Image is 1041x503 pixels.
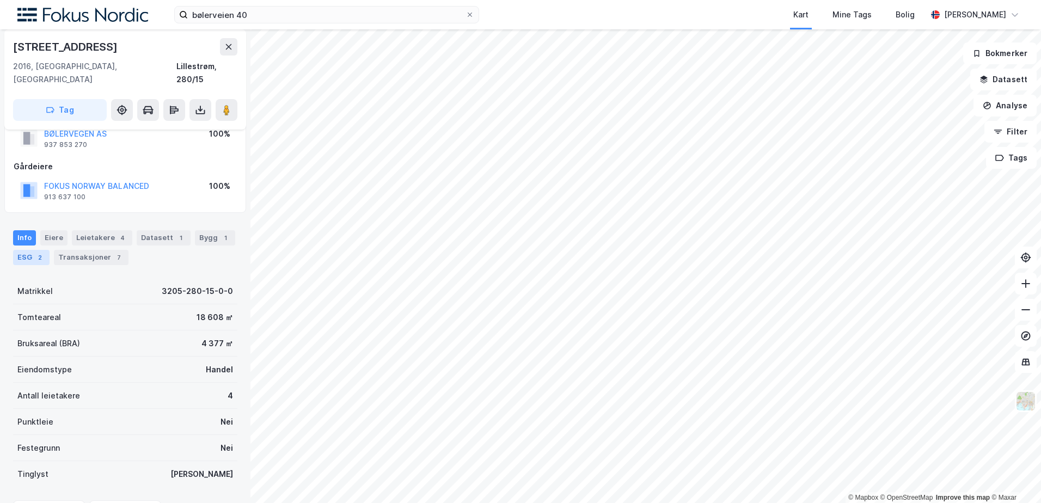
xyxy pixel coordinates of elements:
[206,363,233,376] div: Handel
[14,160,237,173] div: Gårdeiere
[987,451,1041,503] iframe: Chat Widget
[17,389,80,402] div: Antall leietakere
[1015,391,1036,412] img: Z
[984,121,1037,143] button: Filter
[175,232,186,243] div: 1
[970,69,1037,90] button: Datasett
[832,8,872,21] div: Mine Tags
[72,230,132,246] div: Leietakere
[209,127,230,140] div: 100%
[13,99,107,121] button: Tag
[963,42,1037,64] button: Bokmerker
[944,8,1006,21] div: [PERSON_NAME]
[197,311,233,324] div: 18 608 ㎡
[13,60,176,86] div: 2016, [GEOGRAPHIC_DATA], [GEOGRAPHIC_DATA]
[17,8,148,22] img: fokus-nordic-logo.8a93422641609758e4ac.png
[13,250,50,265] div: ESG
[17,415,53,428] div: Punktleie
[17,363,72,376] div: Eiendomstype
[44,193,85,201] div: 913 637 100
[54,250,128,265] div: Transaksjoner
[973,95,1037,116] button: Analyse
[40,230,68,246] div: Eiere
[848,494,878,501] a: Mapbox
[17,285,53,298] div: Matrikkel
[987,451,1041,503] div: Kontrollprogram for chat
[201,337,233,350] div: 4 377 ㎡
[896,8,915,21] div: Bolig
[220,232,231,243] div: 1
[162,285,233,298] div: 3205-280-15-0-0
[176,60,237,86] div: Lillestrøm, 280/15
[137,230,191,246] div: Datasett
[17,337,80,350] div: Bruksareal (BRA)
[880,494,933,501] a: OpenStreetMap
[936,494,990,501] a: Improve this map
[209,180,230,193] div: 100%
[170,468,233,481] div: [PERSON_NAME]
[117,232,128,243] div: 4
[34,252,45,263] div: 2
[17,311,61,324] div: Tomteareal
[221,415,233,428] div: Nei
[793,8,809,21] div: Kart
[17,441,60,455] div: Festegrunn
[188,7,466,23] input: Søk på adresse, matrikkel, gårdeiere, leietakere eller personer
[221,441,233,455] div: Nei
[228,389,233,402] div: 4
[195,230,235,246] div: Bygg
[986,147,1037,169] button: Tags
[113,252,124,263] div: 7
[13,38,120,56] div: [STREET_ADDRESS]
[13,230,36,246] div: Info
[17,468,48,481] div: Tinglyst
[44,140,87,149] div: 937 853 270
